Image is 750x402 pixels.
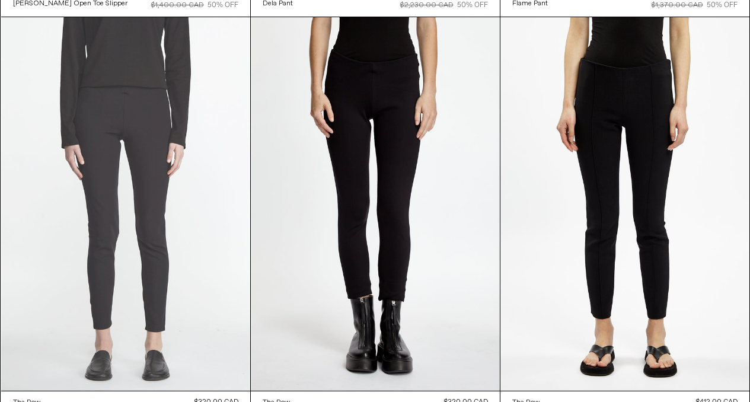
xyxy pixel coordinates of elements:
img: The Row Woolworth Pant [1,17,250,391]
img: Woolworth Pant [251,17,500,391]
img: The Row Cosso Pant [500,17,749,391]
